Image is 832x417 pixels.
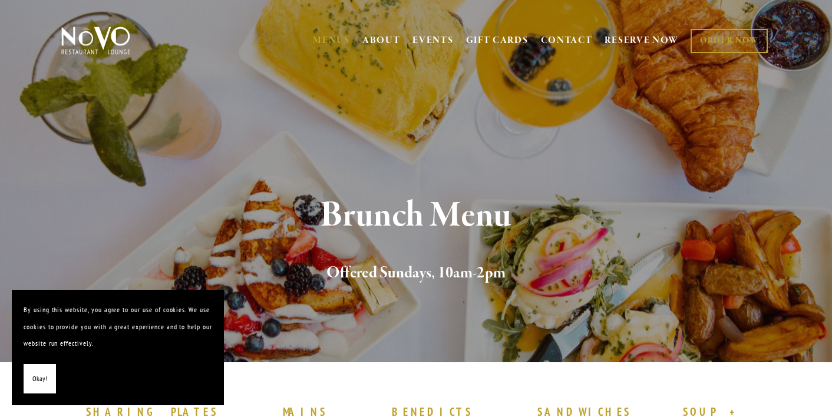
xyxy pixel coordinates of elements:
h2: Offered Sundays, 10am-2pm [80,261,751,286]
p: By using this website, you agree to our use of cookies. We use cookies to provide you with a grea... [24,302,212,352]
a: CONTACT [541,29,593,52]
a: ABOUT [362,35,401,47]
section: Cookie banner [12,290,224,405]
img: Novo Restaurant &amp; Lounge [59,26,133,55]
a: EVENTS [412,35,453,47]
button: Okay! [24,364,56,394]
h1: Brunch Menu [80,197,751,235]
a: ORDER NOW [691,29,768,53]
a: MENUS [313,35,350,47]
a: GIFT CARDS [466,29,529,52]
a: RESERVE NOW [605,29,679,52]
span: Okay! [32,370,47,388]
